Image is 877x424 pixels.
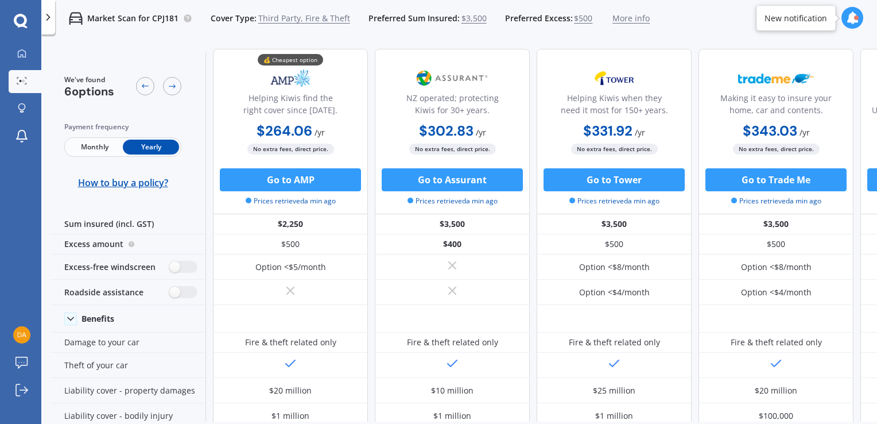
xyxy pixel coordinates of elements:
span: Preferred Sum Insured: [368,13,460,24]
div: New notification [765,12,827,24]
b: $343.03 [743,122,797,140]
div: Option <$4/month [579,287,650,298]
div: $20 million [269,385,312,396]
span: / yr [800,127,810,138]
span: No extra fees, direct price. [733,144,820,155]
span: More info [612,13,650,24]
div: Option <$8/month [579,261,650,273]
div: Fire & theft related only [407,337,498,348]
div: $400 [375,234,530,255]
div: Theft of your car [51,353,205,378]
img: Trademe.webp [738,64,814,92]
span: / yr [635,127,645,138]
span: Yearly [123,140,179,155]
img: car.f15378c7a67c060ca3f3.svg [69,11,83,25]
span: No extra fees, direct price. [247,144,334,155]
div: Option <$4/month [741,287,812,298]
span: Cover Type: [211,13,257,24]
span: We've found [64,75,114,85]
div: Benefits [82,314,114,324]
div: $1 million [595,410,633,422]
div: Damage to your car [51,333,205,353]
div: Option <$5/month [255,261,326,273]
span: $500 [574,13,592,24]
div: Fire & theft related only [245,337,336,348]
div: $25 million [593,385,635,396]
div: $500 [213,234,368,255]
div: $20 million [755,385,797,396]
div: $500 [537,234,692,255]
span: Prices retrieved a min ago [569,196,659,206]
div: $3,500 [375,214,530,234]
div: Helping Kiwis find the right cover since [DATE]. [223,92,358,121]
div: Liability cover - property damages [51,378,205,403]
div: 💰 Cheapest option [258,54,323,65]
img: Tower.webp [576,64,652,92]
div: Payment frequency [64,121,181,133]
span: Monthly [67,140,123,155]
div: Option <$8/month [741,261,812,273]
img: Assurant.png [414,64,490,92]
span: 6 options [64,84,114,99]
span: Prices retrieved a min ago [246,196,336,206]
b: $302.83 [419,122,474,140]
span: / yr [315,127,325,138]
div: Fire & theft related only [569,337,660,348]
div: NZ operated; protecting Kiwis for 30+ years. [385,92,520,121]
span: Preferred Excess: [505,13,573,24]
p: Market Scan for CPJ181 [87,13,178,24]
button: Go to Trade Me [705,168,847,191]
span: No extra fees, direct price. [409,144,496,155]
div: $10 million [431,385,474,396]
span: / yr [476,127,486,138]
div: Making it easy to insure your home, car and contents. [708,92,844,121]
div: $500 [699,234,853,255]
div: $3,500 [699,214,853,234]
span: No extra fees, direct price. [571,144,658,155]
img: d462f04112224b0d3fa5c51f434c2d71 [13,326,30,344]
img: AMP.webp [253,64,328,92]
span: Prices retrieved a min ago [731,196,821,206]
span: Prices retrieved a min ago [408,196,498,206]
div: $100,000 [759,410,793,422]
div: $2,250 [213,214,368,234]
div: $1 million [433,410,471,422]
span: $3,500 [461,13,487,24]
div: Sum insured (incl. GST) [51,214,205,234]
b: $264.06 [257,122,312,140]
div: Excess-free windscreen [51,255,205,280]
div: $1 million [271,410,309,422]
div: Fire & theft related only [731,337,822,348]
button: Go to AMP [220,168,361,191]
b: $331.92 [583,122,632,140]
button: Go to Assurant [382,168,523,191]
div: Helping Kiwis when they need it most for 150+ years. [546,92,682,121]
div: $3,500 [537,214,692,234]
div: Excess amount [51,234,205,255]
span: How to buy a policy? [78,177,168,188]
div: Roadside assistance [51,280,205,305]
span: Third Party, Fire & Theft [258,13,350,24]
button: Go to Tower [544,168,685,191]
